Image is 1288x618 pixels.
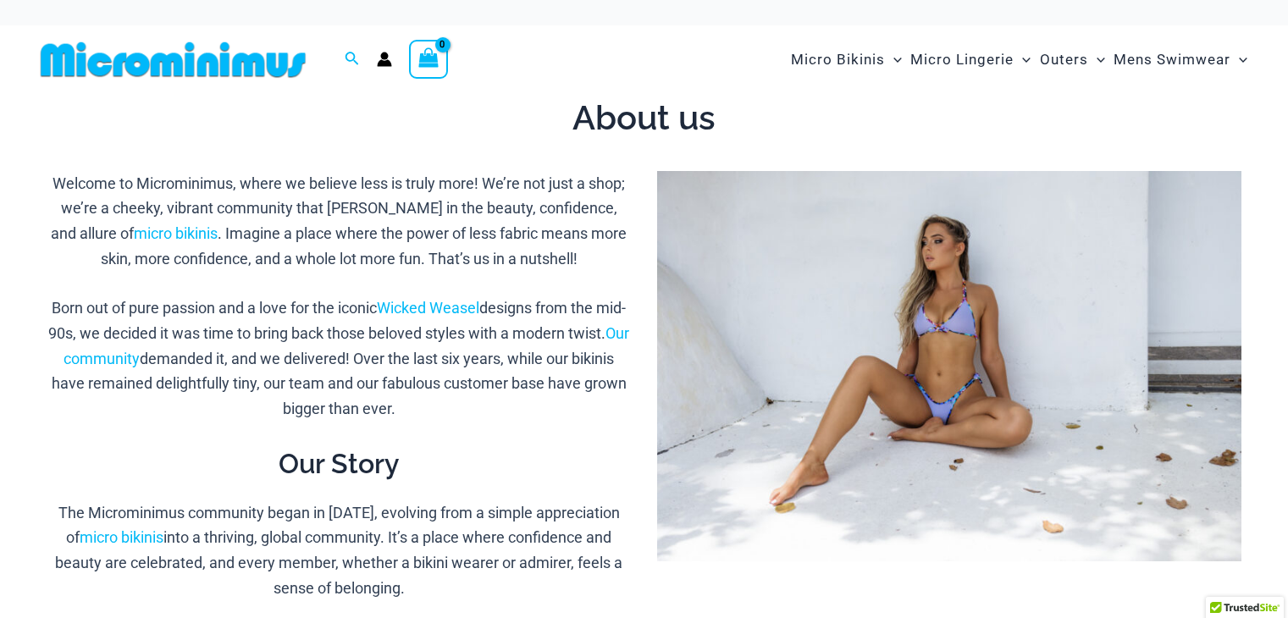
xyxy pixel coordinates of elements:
[1040,38,1088,81] span: Outers
[345,49,360,70] a: Search icon link
[279,448,400,479] strong: Our Story
[1036,34,1109,86] a: OutersMenu ToggleMenu Toggle
[910,38,1014,81] span: Micro Lingerie
[791,38,885,81] span: Micro Bikinis
[1088,38,1105,81] span: Menu Toggle
[784,31,1254,88] nav: Site Navigation
[906,34,1035,86] a: Micro LingerieMenu ToggleMenu Toggle
[885,38,902,81] span: Menu Toggle
[1109,34,1252,86] a: Mens SwimwearMenu ToggleMenu Toggle
[47,94,1241,141] h1: About us
[47,500,632,601] p: The Microminimus community began in [DATE], evolving from a simple appreciation of into a thrivin...
[377,299,479,317] a: Wicked Weasel
[1014,38,1031,81] span: Menu Toggle
[787,34,906,86] a: Micro BikinisMenu ToggleMenu Toggle
[64,324,629,367] a: Our community
[47,171,632,272] p: Welcome to Microminimus, where we believe less is truly more! We’re not just a shop; we’re a chee...
[409,40,448,79] a: View Shopping Cart, empty
[80,528,163,546] a: micro bikinis
[657,171,1242,561] img: Microminimus Birthday Micro Bikini 2024
[34,41,312,79] img: MM SHOP LOGO FLAT
[1114,38,1230,81] span: Mens Swimwear
[377,52,392,67] a: Account icon link
[134,224,218,242] a: micro bikinis
[47,295,632,422] p: Born out of pure passion and a love for the iconic designs from the mid-90s, we decided it was ti...
[1230,38,1247,81] span: Menu Toggle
